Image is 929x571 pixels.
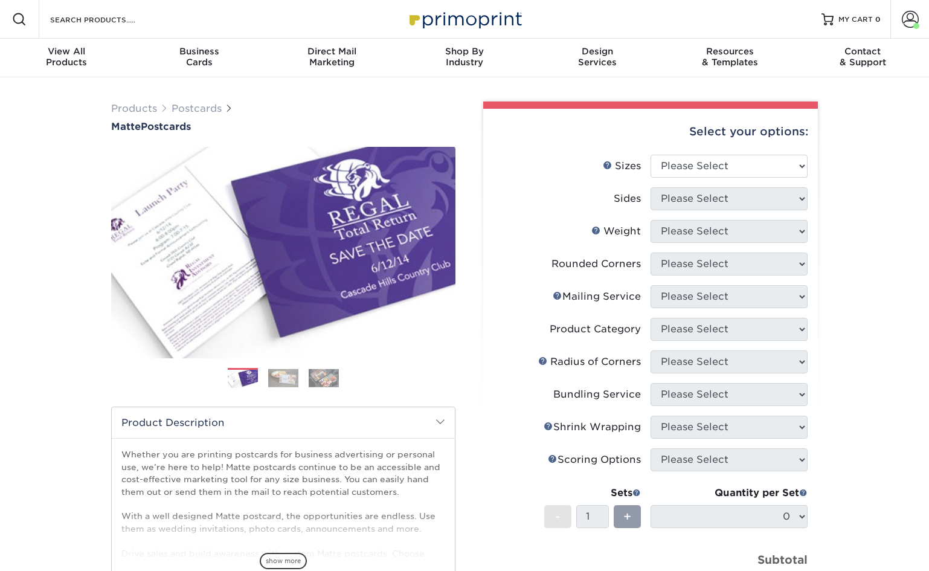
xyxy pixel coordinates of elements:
img: Matte 01 [111,134,455,372]
a: MattePostcards [111,121,455,132]
span: Design [531,46,664,57]
div: Select your options: [493,109,808,155]
div: Scoring Options [548,453,641,467]
div: Industry [398,46,531,68]
div: Bundling Service [553,387,641,402]
div: Services [531,46,664,68]
span: Business [133,46,266,57]
span: MY CART [838,15,873,25]
a: Contact& Support [796,39,929,77]
div: Cards [133,46,266,68]
h2: Product Description [112,407,455,438]
span: + [623,508,631,526]
img: Postcards 03 [309,369,339,387]
div: Sets [544,486,641,500]
div: Radius of Corners [538,355,641,369]
span: Shop By [398,46,531,57]
h1: Postcards [111,121,455,132]
div: Weight [591,224,641,239]
a: Direct MailMarketing [265,39,398,77]
span: - [555,508,561,526]
input: SEARCH PRODUCTS..... [49,12,167,27]
img: Postcards 01 [228,369,258,390]
strong: Subtotal [757,553,808,566]
span: 0 [875,15,881,24]
div: Quantity per Set [651,486,808,500]
div: Sizes [603,159,641,173]
div: Sides [614,192,641,206]
div: & Templates [664,46,797,68]
a: Shop ByIndustry [398,39,531,77]
span: Matte [111,121,141,132]
img: Postcards 02 [268,369,298,387]
a: Products [111,103,157,114]
img: Primoprint [404,6,525,32]
a: Resources& Templates [664,39,797,77]
a: DesignServices [531,39,664,77]
div: Marketing [265,46,398,68]
a: BusinessCards [133,39,266,77]
span: Resources [664,46,797,57]
a: Postcards [172,103,222,114]
div: Rounded Corners [551,257,641,271]
span: Direct Mail [265,46,398,57]
span: Contact [796,46,929,57]
div: Shrink Wrapping [544,420,641,434]
div: & Support [796,46,929,68]
span: show more [260,553,307,569]
div: Product Category [550,322,641,337]
div: Mailing Service [553,289,641,304]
